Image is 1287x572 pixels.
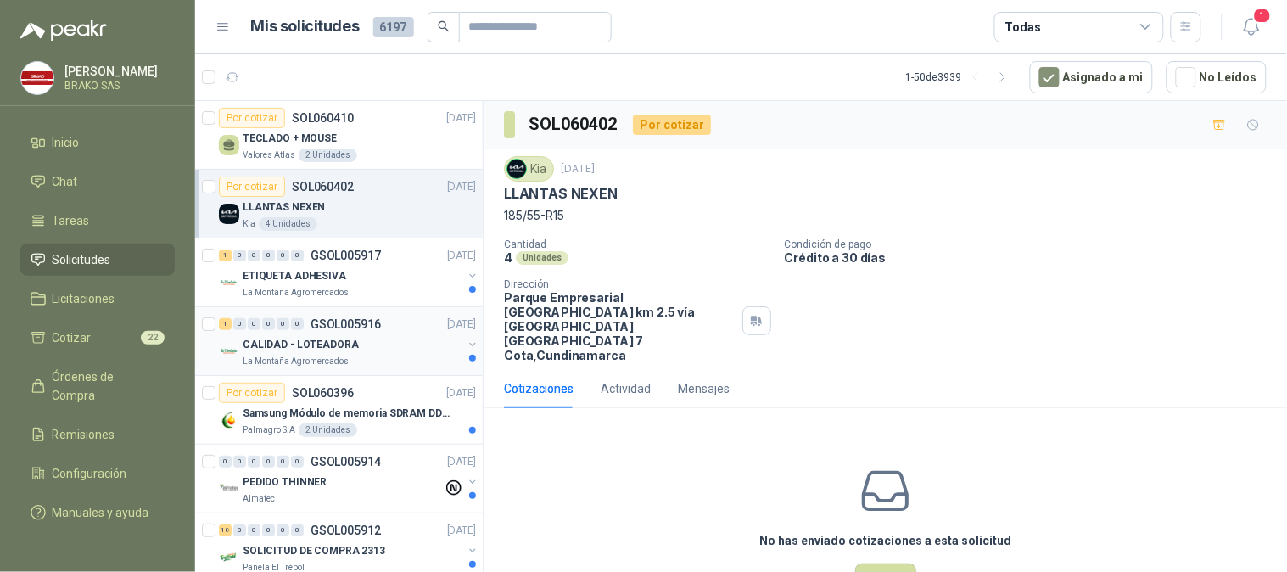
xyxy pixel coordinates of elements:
p: [DATE] [447,523,476,539]
span: Tareas [53,211,90,230]
a: Solicitudes [20,244,175,276]
button: No Leídos [1167,61,1267,93]
span: 22 [141,331,165,345]
span: Inicio [53,133,80,152]
span: Órdenes de Compra [53,367,159,405]
img: Company Logo [219,479,239,499]
div: 2 Unidades [299,423,357,437]
p: Crédito a 30 días [785,250,1280,265]
div: Actividad [601,379,651,398]
div: 0 [262,524,275,536]
div: 0 [233,318,246,330]
div: 1 - 50 de 3939 [906,64,1016,91]
div: 0 [248,524,260,536]
img: Company Logo [219,341,239,362]
span: 1 [1253,8,1272,24]
p: CALIDAD - LOTEADORA [243,337,359,353]
a: Remisiones [20,418,175,451]
p: Dirección [504,278,736,290]
img: Company Logo [219,204,239,224]
span: Chat [53,172,78,191]
div: Todas [1005,18,1041,36]
p: LLANTAS NEXEN [243,199,325,216]
p: GSOL005914 [311,456,381,468]
p: [DATE] [447,179,476,195]
div: Por cotizar [633,115,711,135]
p: TECLADO + MOUSE [243,131,337,147]
div: Mensajes [678,379,730,398]
p: [DATE] [447,454,476,470]
div: 0 [262,456,275,468]
div: 0 [233,250,246,261]
p: Samsung Módulo de memoria SDRAM DDR4 M393A2G40DB0 de 16 GB M393A2G40DB0-CPB [243,406,454,422]
div: 0 [219,456,232,468]
p: Cantidad [504,238,771,250]
p: La Montaña Agromercados [243,355,349,368]
p: Almatec [243,492,275,506]
p: [PERSON_NAME] [64,65,171,77]
p: 185/55-R15 [504,206,1267,225]
a: Por cotizarSOL060402[DATE] Company LogoLLANTAS NEXENKia4 Unidades [195,170,483,238]
a: Cotizar22 [20,322,175,354]
div: 0 [262,318,275,330]
div: 0 [277,524,289,536]
img: Logo peakr [20,20,107,41]
span: Licitaciones [53,289,115,308]
h3: SOL060402 [529,111,619,137]
img: Company Logo [219,547,239,568]
span: Configuración [53,464,127,483]
div: 2 Unidades [299,149,357,162]
div: 0 [248,318,260,330]
div: 0 [277,250,289,261]
a: Por cotizarSOL060396[DATE] Company LogoSamsung Módulo de memoria SDRAM DDR4 M393A2G40DB0 de 16 GB... [195,376,483,445]
p: Parque Empresarial [GEOGRAPHIC_DATA] km 2.5 vía [GEOGRAPHIC_DATA] [GEOGRAPHIC_DATA] 7 Cota , Cund... [504,290,736,362]
p: SOL060396 [292,387,354,399]
a: Chat [20,165,175,198]
span: Remisiones [53,425,115,444]
p: 4 [504,250,512,265]
span: search [438,20,450,32]
a: 1 0 0 0 0 0 GSOL005917[DATE] Company LogoETIQUETA ADHESIVALa Montaña Agromercados [219,245,479,300]
img: Company Logo [507,160,526,178]
a: Órdenes de Compra [20,361,175,412]
img: Company Logo [219,272,239,293]
p: SOLICITUD DE COMPRA 2313 [243,543,385,559]
p: La Montaña Agromercados [243,286,349,300]
p: Condición de pago [785,238,1280,250]
p: SOL060410 [292,112,354,124]
div: 0 [233,456,246,468]
p: LLANTAS NEXEN [504,185,618,203]
div: 0 [291,456,304,468]
span: 6197 [373,17,414,37]
span: Manuales y ayuda [53,503,149,522]
h3: No has enviado cotizaciones a esta solicitud [759,531,1011,550]
img: Company Logo [21,62,53,94]
p: [DATE] [561,161,595,177]
a: Por cotizarSOL060410[DATE] TECLADO + MOUSEValores Atlas2 Unidades [195,101,483,170]
p: [DATE] [447,385,476,401]
span: Cotizar [53,328,92,347]
div: 0 [277,456,289,468]
p: Valores Atlas [243,149,295,162]
h1: Mis solicitudes [251,14,360,39]
div: 0 [248,456,260,468]
a: Inicio [20,126,175,159]
span: Solicitudes [53,250,111,269]
a: Tareas [20,205,175,237]
p: GSOL005916 [311,318,381,330]
div: 1 [219,250,232,261]
div: Kia [504,156,554,182]
p: GSOL005912 [311,524,381,536]
div: 18 [219,524,232,536]
img: Company Logo [219,410,239,430]
p: Kia [243,217,255,231]
div: Por cotizar [219,108,285,128]
div: Por cotizar [219,383,285,403]
p: BRAKO SAS [64,81,171,91]
div: 0 [291,318,304,330]
div: 0 [277,318,289,330]
p: [DATE] [447,317,476,333]
div: 0 [233,524,246,536]
a: 1 0 0 0 0 0 GSOL005916[DATE] Company LogoCALIDAD - LOTEADORALa Montaña Agromercados [219,314,479,368]
div: Unidades [516,251,568,265]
